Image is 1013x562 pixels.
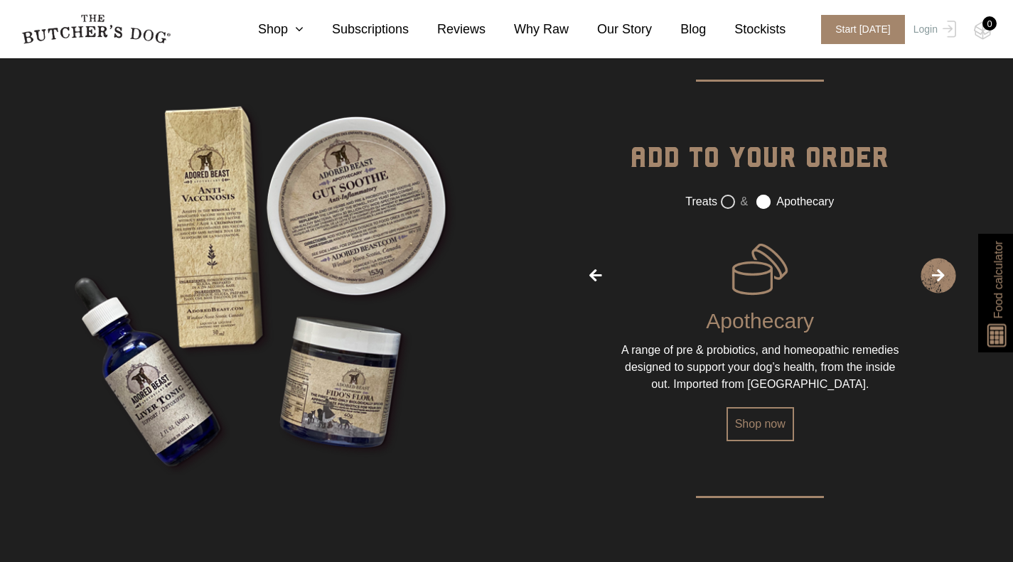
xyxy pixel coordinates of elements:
div: Apothecary [706,298,814,342]
a: Stockists [706,20,786,39]
a: Why Raw [486,20,569,39]
a: Our Story [569,20,652,39]
img: TBD_Cart-Empty.png [974,21,992,40]
label: & [721,195,749,209]
a: Shop [230,20,304,39]
span: Next [921,258,956,293]
span: Food calculator [990,241,1007,318]
a: Reviews [409,20,486,39]
span: Start [DATE] [821,15,905,44]
a: Login [910,15,956,44]
div: ADD TO YOUR ORDER [630,136,889,193]
a: Blog [652,20,706,39]
div: A range of pre & probiotics, and homeopathic remedies designed to support your dog’s health, from... [618,342,902,393]
label: Apothecary [756,195,834,209]
label: Treats [685,193,717,210]
div: 0 [982,16,997,31]
a: Start [DATE] [807,15,910,44]
a: Shop now [727,407,794,441]
span: Previous [578,258,613,293]
a: Subscriptions [304,20,409,39]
